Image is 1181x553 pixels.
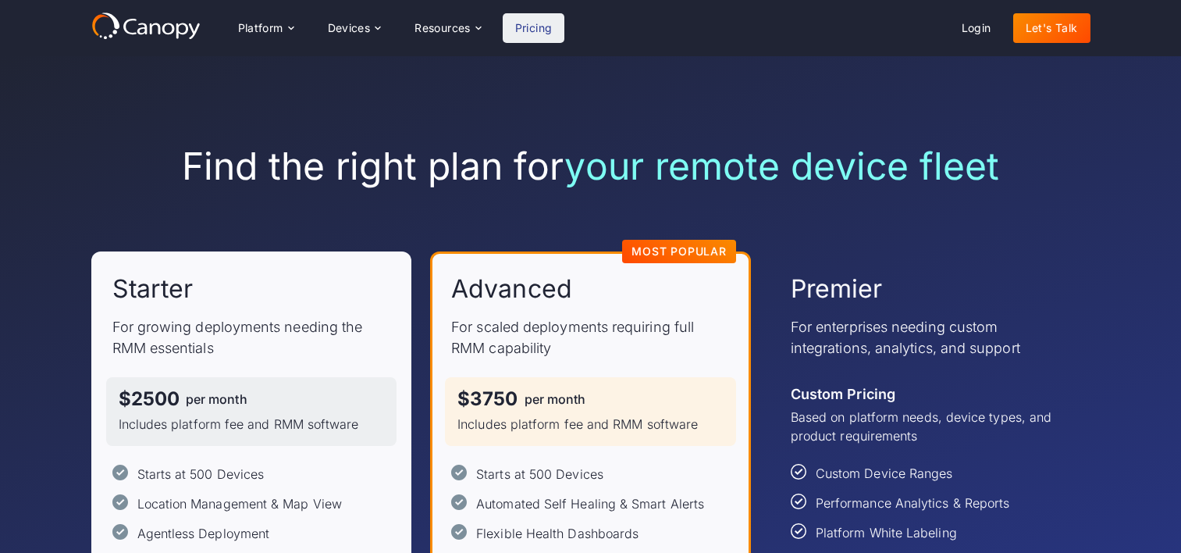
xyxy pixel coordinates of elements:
span: your remote device fleet [564,143,999,189]
div: per month [186,393,247,405]
a: Pricing [503,13,565,43]
div: Custom Pricing [791,384,895,405]
h2: Premier [791,273,883,305]
div: Location Management & Map View [137,494,342,513]
div: $3750 [457,390,518,409]
p: For enterprises needing custom integrations, analytics, and support [791,316,1069,359]
div: Performance Analytics & Reports [816,494,1009,512]
h1: Find the right plan for [91,144,1090,189]
div: Custom Device Ranges [816,464,953,483]
a: Let's Talk [1013,13,1090,43]
div: Devices [328,23,371,34]
div: Automated Self Healing & Smart Alerts [476,494,704,513]
p: Based on platform needs, device types, and product requirements [791,408,1069,445]
h2: Advanced [451,273,572,305]
div: Starts at 500 Devices [137,465,265,483]
div: Resources [414,23,471,34]
div: Agentless Deployment [137,524,270,543]
p: Includes platform fee and RMM software [119,415,385,433]
div: $2500 [119,390,180,409]
div: Starts at 500 Devices [476,465,603,483]
a: Login [949,13,1004,43]
p: For scaled deployments requiring full RMM capability [451,316,730,359]
p: For growing deployments needing the RMM essentials [112,316,391,359]
div: Platform [238,23,283,34]
p: Includes platform fee and RMM software [457,415,724,433]
h2: Starter [112,273,194,305]
div: per month [525,393,586,405]
div: Platform White Labeling [816,523,957,542]
div: Most Popular [631,246,727,257]
div: Flexible Health Dashboards [476,524,639,543]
